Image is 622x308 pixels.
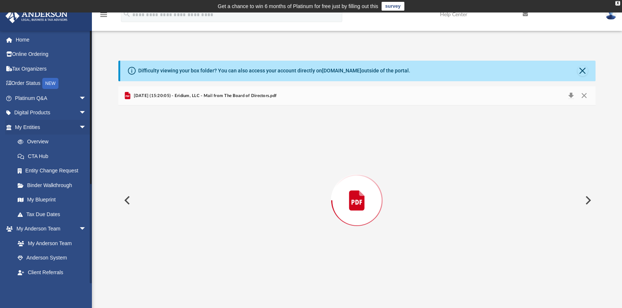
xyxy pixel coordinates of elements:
[10,178,97,193] a: Binder Walkthrough
[10,236,90,251] a: My Anderson Team
[10,135,97,149] a: Overview
[79,105,94,121] span: arrow_drop_down
[218,2,378,11] div: Get a chance to win 6 months of Platinum for free just by filling out this
[5,61,97,76] a: Tax Organizers
[79,120,94,135] span: arrow_drop_down
[322,68,361,74] a: [DOMAIN_NAME]
[5,105,97,120] a: Digital Productsarrow_drop_down
[99,14,108,19] a: menu
[605,9,616,20] img: User Pic
[132,93,276,99] span: [DATE] (15:20:05) - Eridium, LLC - Mail from The Board of Directors.pdf
[382,2,404,11] a: survey
[79,280,94,295] span: arrow_drop_down
[10,149,97,164] a: CTA Hub
[564,91,578,101] button: Download
[5,280,94,294] a: My Documentsarrow_drop_down
[10,164,97,178] a: Entity Change Request
[579,190,596,211] button: Next File
[79,222,94,237] span: arrow_drop_down
[578,66,588,76] button: Close
[3,9,70,23] img: Anderson Advisors Platinum Portal
[10,265,94,280] a: Client Referrals
[99,10,108,19] i: menu
[79,91,94,106] span: arrow_drop_down
[5,32,97,47] a: Home
[5,120,97,135] a: My Entitiesarrow_drop_down
[138,67,410,75] div: Difficulty viewing your box folder? You can also access your account directly on outside of the p...
[5,222,94,236] a: My Anderson Teamarrow_drop_down
[10,251,94,265] a: Anderson System
[578,91,591,101] button: Close
[42,78,58,89] div: NEW
[5,47,97,62] a: Online Ordering
[615,1,620,6] div: close
[10,207,97,222] a: Tax Due Dates
[10,193,94,207] a: My Blueprint
[118,190,135,211] button: Previous File
[123,10,131,18] i: search
[5,76,97,91] a: Order StatusNEW
[5,91,97,105] a: Platinum Q&Aarrow_drop_down
[118,86,596,296] div: Preview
